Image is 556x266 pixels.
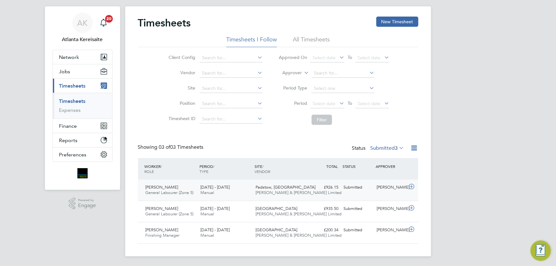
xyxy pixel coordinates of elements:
[77,19,88,27] span: AK
[53,133,112,147] button: Reports
[395,145,398,151] span: 3
[138,144,205,151] div: Showing
[59,107,81,113] a: Expenses
[200,69,263,78] input: Search for...
[97,13,110,33] a: 20
[59,54,79,60] span: Network
[531,241,551,261] button: Engage Resource Center
[371,145,404,151] label: Submitted
[53,13,112,43] a: AKAtlanta Kereisaite
[308,225,341,235] div: £200.34
[327,164,338,169] span: TOTAL
[59,152,87,158] span: Preferences
[45,6,120,190] nav: Main navigation
[200,233,214,238] span: Manual
[143,161,198,177] div: WORKER
[273,70,302,76] label: Approver
[374,204,407,214] div: [PERSON_NAME]
[262,164,264,169] span: /
[167,100,195,106] label: Position
[200,211,214,217] span: Manual
[59,137,78,143] span: Reports
[200,206,230,211] span: [DATE] - [DATE]
[146,206,178,211] span: [PERSON_NAME]
[59,83,86,89] span: Timesheets
[256,233,342,238] span: [PERSON_NAME] & [PERSON_NAME] Limited
[53,147,112,162] button: Preferences
[341,204,374,214] div: Submitted
[313,101,336,106] span: Select date
[198,161,253,177] div: PERIOD
[146,211,194,217] span: General Labourer (Zone 5)
[167,116,195,121] label: Timesheet ID
[199,169,208,174] span: TYPE
[357,101,380,106] span: Select date
[341,225,374,235] div: Submitted
[78,198,96,203] span: Powered by
[200,190,214,195] span: Manual
[278,85,307,91] label: Period Type
[256,190,342,195] span: [PERSON_NAME] & [PERSON_NAME] Limited
[145,169,154,174] span: ROLE
[346,99,354,107] span: To
[53,119,112,133] button: Finance
[78,203,96,208] span: Engage
[77,168,88,178] img: bromak-logo-retina.png
[278,100,307,106] label: Period
[167,70,195,75] label: Vendor
[200,99,263,108] input: Search for...
[167,85,195,91] label: Site
[167,54,195,60] label: Client Config
[346,53,354,61] span: To
[200,184,230,190] span: [DATE] - [DATE]
[312,84,374,93] input: Select one
[312,69,374,78] input: Search for...
[59,68,70,75] span: Jobs
[146,233,180,238] span: Finishing Manager
[376,17,418,27] button: New Timesheet
[256,184,315,190] span: Padstow, [GEOGRAPHIC_DATA]
[161,164,162,169] span: /
[255,169,270,174] span: VENDOR
[253,161,308,177] div: SITE
[69,198,96,210] a: Powered byEngage
[256,227,297,233] span: [GEOGRAPHIC_DATA]
[293,36,330,47] li: All Timesheets
[256,211,342,217] span: [PERSON_NAME] & [PERSON_NAME] Limited
[278,54,307,60] label: Approved On
[374,182,407,193] div: [PERSON_NAME]
[53,36,112,43] span: Atlanta Kereisaite
[159,144,204,150] span: 03 Timesheets
[352,144,406,153] div: Status
[374,161,407,172] div: APPROVER
[159,144,170,150] span: 03 of
[226,36,277,47] li: Timesheets I Follow
[213,164,214,169] span: /
[308,204,341,214] div: £935.50
[53,64,112,78] button: Jobs
[53,50,112,64] button: Network
[200,84,263,93] input: Search for...
[341,182,374,193] div: Submitted
[53,168,112,178] a: Go to home page
[138,17,191,29] h2: Timesheets
[313,55,336,61] span: Select date
[59,98,86,104] a: Timesheets
[53,93,112,119] div: Timesheets
[312,115,332,125] button: Filter
[374,225,407,235] div: [PERSON_NAME]
[53,79,112,93] button: Timesheets
[200,54,263,62] input: Search for...
[341,161,374,172] div: STATUS
[308,182,341,193] div: £926.15
[200,227,230,233] span: [DATE] - [DATE]
[59,123,77,129] span: Finance
[146,227,178,233] span: [PERSON_NAME]
[357,55,380,61] span: Select date
[146,190,194,195] span: General Labourer (Zone 5)
[200,115,263,124] input: Search for...
[256,206,297,211] span: [GEOGRAPHIC_DATA]
[146,184,178,190] span: [PERSON_NAME]
[105,15,113,23] span: 20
